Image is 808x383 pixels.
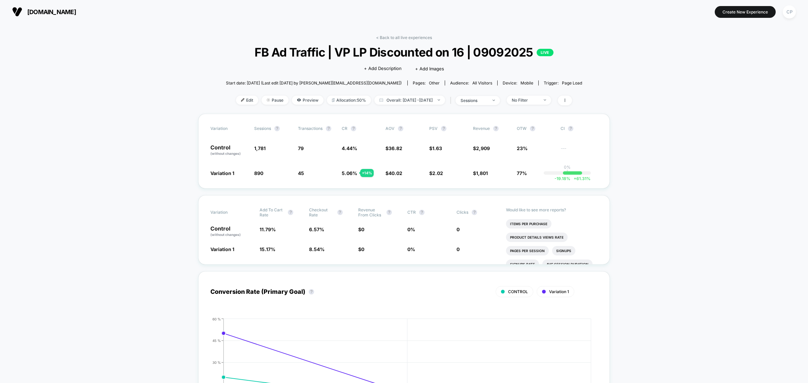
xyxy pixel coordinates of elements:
[210,126,247,131] span: Variation
[342,145,357,151] span: 4.44 %
[212,338,221,342] tspan: 45 %
[241,98,244,102] img: edit
[361,227,364,232] span: 0
[493,100,495,101] img: end
[542,259,593,269] li: Avg Session Duration
[292,96,324,105] span: Preview
[210,207,247,217] span: Variation
[552,246,575,255] li: Signups
[544,99,546,101] img: end
[506,219,551,229] li: Items Per Purchase
[267,98,270,102] img: end
[506,246,549,255] li: Pages Per Session
[438,99,440,101] img: end
[512,98,539,103] div: No Filter
[358,246,364,252] span: $
[520,80,533,85] span: mobile
[544,80,582,85] div: Trigger:
[342,126,347,131] span: CR
[385,145,402,151] span: $
[298,170,304,176] span: 45
[561,146,598,156] span: ---
[254,145,266,151] span: 1,781
[398,126,403,131] button: ?
[554,176,570,181] span: -19.18 %
[389,170,402,176] span: 40.02
[210,145,247,156] p: Control
[298,126,323,131] span: Transactions
[389,145,402,151] span: 36.82
[493,126,499,131] button: ?
[432,170,443,176] span: 2.02
[210,226,253,237] p: Control
[407,246,415,252] span: 0 %
[432,145,442,151] span: 1.63
[472,80,492,85] span: All Visitors
[407,227,415,232] span: 0 %
[476,170,488,176] span: 1,801
[385,126,395,131] span: AOV
[309,246,325,252] span: 8.54 %
[254,126,271,131] span: Sessions
[212,360,221,364] tspan: 30 %
[337,210,343,215] button: ?
[358,207,383,217] span: Revenue From Clicks
[27,8,76,15] span: [DOMAIN_NAME]
[254,170,263,176] span: 890
[379,98,383,102] img: calendar
[212,317,221,321] tspan: 60 %
[530,126,535,131] button: ?
[457,210,468,215] span: Clicks
[506,259,539,269] li: Signups Rate
[461,98,487,103] div: sessions
[537,49,553,56] p: LIVE
[342,170,357,176] span: 5.06 %
[309,227,324,232] span: 6.57 %
[517,145,528,151] span: 23%
[473,126,490,131] span: Revenue
[415,66,444,71] span: + Add Images
[568,126,573,131] button: ?
[429,80,440,85] span: other
[361,246,364,252] span: 0
[567,170,568,175] p: |
[236,96,258,105] span: Edit
[298,145,304,151] span: 79
[210,151,241,155] span: (without changes)
[564,165,571,170] p: 0%
[574,176,576,181] span: +
[260,207,284,217] span: Add To Cart Rate
[288,210,293,215] button: ?
[309,207,334,217] span: Checkout Rate
[386,210,392,215] button: ?
[517,126,554,131] span: OTW
[374,96,445,105] span: Overall: [DATE] - [DATE]
[260,246,275,252] span: 15.17 %
[327,96,371,105] span: Allocation: 50%
[476,145,490,151] span: 2,909
[448,96,456,105] span: |
[506,207,598,212] p: Would like to see more reports?
[473,145,490,151] span: $
[407,210,416,215] span: CTR
[360,169,374,177] div: + 14 %
[226,80,402,85] span: Start date: [DATE] (Last edit [DATE] by [PERSON_NAME][EMAIL_ADDRESS][DOMAIN_NAME])
[429,170,443,176] span: $
[497,80,538,85] span: Device:
[358,227,364,232] span: $
[419,210,425,215] button: ?
[457,227,460,232] span: 0
[561,126,598,131] span: CI
[562,80,582,85] span: Page Load
[332,98,335,102] img: rebalance
[351,126,356,131] button: ?
[517,170,527,176] span: 77%
[429,126,438,131] span: PSV
[262,96,289,105] span: Pause
[429,145,442,151] span: $
[376,35,432,40] a: < Back to all live experiences
[364,65,402,72] span: + Add Description
[326,126,331,131] button: ?
[260,227,276,232] span: 11.79 %
[473,170,488,176] span: $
